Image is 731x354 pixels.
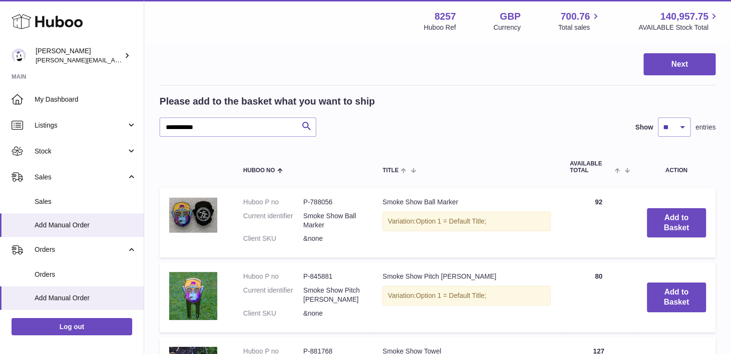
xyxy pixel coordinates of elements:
[303,234,363,243] dd: &none
[243,286,303,304] dt: Current identifier
[36,47,122,65] div: [PERSON_NAME]
[35,245,126,254] span: Orders
[647,208,706,238] button: Add to Basket
[560,10,590,23] span: 700.76
[383,286,551,306] div: Variation:
[35,294,136,303] span: Add Manual Order
[416,217,486,225] span: Option 1 = Default Title;
[160,95,375,108] h2: Please add to the basket what you want to ship
[35,270,136,279] span: Orders
[303,309,363,318] dd: &none
[35,197,136,206] span: Sales
[570,161,613,173] span: AVAILABLE Total
[169,272,217,320] img: Smoke Show Pitch Mark Repairer
[383,212,551,231] div: Variation:
[383,167,398,174] span: Title
[638,10,719,32] a: 140,957.75 AVAILABLE Stock Total
[243,167,275,174] span: Huboo no
[243,212,303,230] dt: Current identifier
[434,10,456,23] strong: 8257
[169,198,217,233] img: Smoke Show Ball Marker
[558,10,601,32] a: 700.76 Total sales
[558,23,601,32] span: Total sales
[35,221,136,230] span: Add Manual Order
[638,23,719,32] span: AVAILABLE Stock Total
[36,56,193,64] span: [PERSON_NAME][EMAIL_ADDRESS][DOMAIN_NAME]
[373,188,560,258] td: Smoke Show Ball Marker
[243,198,303,207] dt: Huboo P no
[500,10,520,23] strong: GBP
[303,286,363,304] dd: Smoke Show Pitch [PERSON_NAME]
[12,48,26,63] img: Mohsin@planlabsolutions.com
[635,123,653,132] label: Show
[35,147,126,156] span: Stock
[303,198,363,207] dd: P-788056
[303,212,363,230] dd: Smoke Show Ball Marker
[560,262,637,332] td: 80
[303,272,363,281] dd: P-845881
[416,292,486,299] span: Option 1 = Default Title;
[35,121,126,130] span: Listings
[560,188,637,258] td: 92
[637,151,716,183] th: Action
[243,234,303,243] dt: Client SKU
[644,53,716,76] button: Next
[35,95,136,104] span: My Dashboard
[243,309,303,318] dt: Client SKU
[12,318,132,335] a: Log out
[494,23,521,32] div: Currency
[695,123,716,132] span: entries
[660,10,708,23] span: 140,957.75
[35,173,126,182] span: Sales
[647,283,706,312] button: Add to Basket
[373,262,560,332] td: Smoke Show Pitch [PERSON_NAME]
[243,272,303,281] dt: Huboo P no
[424,23,456,32] div: Huboo Ref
